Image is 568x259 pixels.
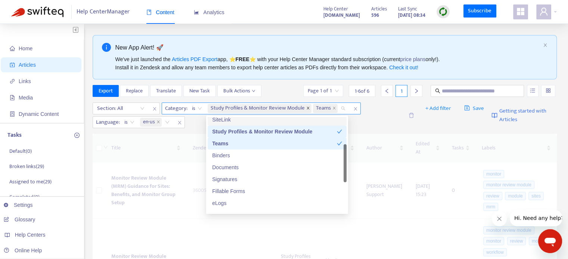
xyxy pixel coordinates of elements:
[10,79,15,84] span: link
[208,173,347,185] div: Signatures
[212,211,342,219] div: Reports
[371,5,387,13] span: Articles
[211,104,305,113] span: Study Profiles & Monitor Review Module
[93,117,121,128] span: Language :
[19,111,59,117] span: Dynamic Content
[175,118,184,127] span: close
[389,64,418,70] a: Check it out!
[208,197,347,209] div: eLogs
[510,210,562,226] iframe: Message from company
[9,162,44,170] p: Broken links ( 29 )
[194,9,224,15] span: Analytics
[146,10,152,15] span: book
[183,85,216,97] button: New Task
[499,107,557,124] span: Getting started with Articles
[530,88,535,93] span: unordered-list
[208,185,347,197] div: Fillable Forms
[398,5,417,13] span: Last Sync
[15,232,46,238] span: Help Centers
[208,209,347,221] div: Reports
[7,131,22,140] p: Tasks
[10,62,15,67] span: account-book
[10,95,15,100] span: file-image
[212,139,337,148] div: Teams
[150,85,182,97] button: Translate
[414,88,419,94] span: right
[212,151,342,159] div: Binders
[102,43,111,52] span: info-circle
[438,7,448,16] img: sync.dc5367851b00ba804db3.png
[464,105,470,111] span: save
[252,89,255,93] span: down
[425,104,451,113] span: + Add filter
[10,111,15,117] span: container
[208,161,347,173] div: Documents
[208,138,347,149] div: Teams
[11,7,63,17] img: Swifteq
[337,141,342,146] span: check
[208,104,311,113] span: Study Profiles & Monitor Review Module
[351,104,360,113] span: close
[156,87,176,95] span: Translate
[208,149,347,161] div: Binders
[212,116,342,124] div: SiteLink
[4,247,42,253] a: Online Help
[9,178,52,186] p: Assigned to me ( 29 )
[19,78,31,84] span: Links
[143,118,155,127] span: en-us
[74,133,80,138] span: plus-circle
[140,118,162,127] span: en-us
[19,45,32,51] span: Home
[539,7,548,16] span: user
[435,88,440,94] span: search
[208,114,347,126] div: SiteLink
[409,113,414,118] span: delete
[77,5,130,19] span: Help Center Manager
[235,56,249,62] b: FREE
[464,104,484,113] span: Save
[146,9,174,15] span: Content
[463,4,496,18] a: Subscribe
[332,106,336,111] span: close
[115,43,540,52] div: New App Alert! 🚀
[371,11,379,19] strong: 596
[491,113,497,119] img: image-link
[395,85,407,97] div: 1
[156,120,160,124] span: close
[99,87,113,95] span: Export
[491,102,557,128] a: Getting started with Articles
[420,102,457,114] button: + Add filter
[162,103,189,114] span: Category :
[492,211,507,226] iframe: Close message
[208,126,347,138] div: Study Profiles & Monitor Review Module
[400,56,426,62] a: price plans
[4,5,54,11] span: Hi. Need any help?
[192,103,202,114] span: is
[355,87,369,95] span: 1 - 6 of 6
[212,187,342,195] div: Fillable Forms
[323,5,348,13] span: Help Center
[538,229,562,253] iframe: Button to launch messaging window
[9,193,40,201] p: Completed ( 0 )
[323,11,360,19] a: [DOMAIN_NAME]
[384,88,389,94] span: left
[306,106,310,111] span: close
[527,85,538,97] button: unordered-list
[212,127,337,136] div: Study Profiles & Monitor Review Module
[120,85,149,97] button: Replace
[10,46,15,51] span: home
[19,62,36,68] span: Articles
[4,202,33,208] a: Settings
[316,104,331,113] span: Teams
[212,163,342,171] div: Documents
[337,129,342,134] span: check
[543,43,547,48] button: close
[126,87,143,95] span: Replace
[9,147,32,155] p: Default ( 0 )
[194,10,199,15] span: area-chart
[313,104,338,113] span: Teams
[189,87,210,95] span: New Task
[459,102,490,114] button: saveSave
[19,95,33,101] span: Media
